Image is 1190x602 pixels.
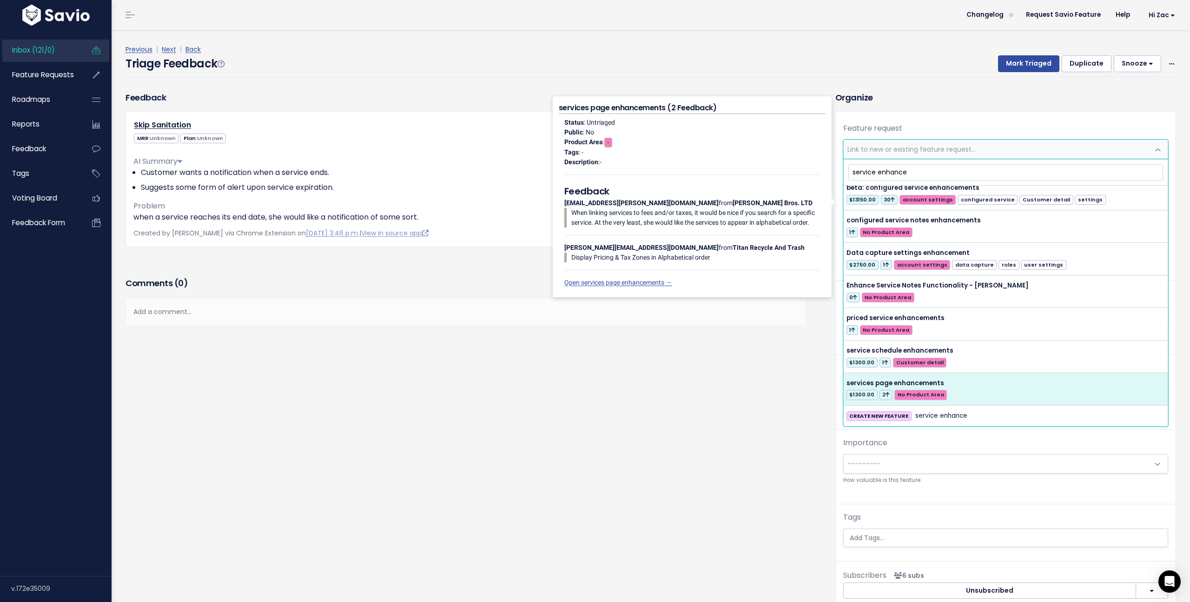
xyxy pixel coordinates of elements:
span: Data capture settings enhancement [846,248,970,257]
h4: Triage Feedback [126,55,224,72]
a: [DATE] 3:46 p.m. [306,228,359,238]
img: logo-white.9d6f32f41409.svg [20,5,92,26]
span: roles [998,260,1019,270]
h3: Feedback [126,91,166,104]
label: Importance [843,437,887,448]
a: Open services page enhancements → [564,279,672,286]
span: --------- [847,459,881,468]
span: Plan: [180,134,226,143]
span: configured service [958,195,1018,205]
a: Inbox (121/0) [2,40,77,61]
span: beta: configured service enhancements [846,183,979,192]
span: No Product Area [862,293,914,302]
a: Back [185,45,201,54]
span: Hi Zac [1149,12,1175,19]
span: $2750.00 [846,260,879,270]
span: | [178,45,184,54]
span: data capture [952,260,997,270]
div: v.172e35009 [11,576,112,601]
strong: [EMAIL_ADDRESS][PERSON_NAME][DOMAIN_NAME] [564,199,719,207]
span: <p><strong>Subscribers</strong><br><br> - Hannah Foster<br> - jose caselles<br> - Kris Casalla<br... [890,571,924,580]
span: Feedback [12,144,46,154]
h3: Organize [835,91,1176,104]
label: Tags [843,512,861,523]
a: View in source app [361,228,429,238]
li: Customer wants a notification when a service ends. [141,167,798,178]
a: Skip Sanitation [134,120,191,130]
div: Add a comment... [126,298,806,326]
a: Help [1108,8,1137,22]
span: account settings [899,195,956,205]
span: Inbox (121/0) [12,45,55,55]
a: Previous [126,45,152,54]
a: Hi Zac [1137,8,1183,22]
div: : Untriaged : No : : - : from from [559,114,826,291]
a: Feature Requests [2,64,77,86]
small: How valuable is this feature [843,475,1168,485]
span: AI Summary [133,156,182,167]
p: Display Pricing & Tax Zones in Alphabetical order [571,253,820,262]
span: Customer detail [1019,195,1073,205]
span: Subscribers [843,570,886,581]
span: services page enhancements [846,379,944,388]
span: Feature Requests [12,70,74,80]
strong: [PERSON_NAME] Bros. LTD [733,199,813,207]
span: account settings [894,260,950,270]
a: Next [162,45,176,54]
strong: Tags [564,148,579,156]
p: When linking services to fees and/or taxes, it would be nice if you search for a specific service... [571,208,820,227]
span: $1300.00 [846,358,878,368]
span: Unknown [197,134,223,142]
label: Feature request [843,123,902,134]
span: Customer detail [893,358,946,368]
span: 0 [846,293,860,302]
span: Roadmaps [12,94,50,104]
a: Feedback [2,138,77,160]
button: Duplicate [1062,55,1111,72]
span: 1 [846,227,858,237]
span: Link to new or existing feature request... [847,145,976,154]
h4: services page enhancements (2 Feedback) [559,102,826,114]
a: Request Savio Feature [1018,8,1108,22]
span: Changelog [966,12,1004,18]
span: Problem [133,201,165,211]
span: configured service notes enhancements [846,216,981,225]
button: Snooze [1114,55,1161,72]
span: priced service enhancements [846,314,945,322]
span: - [604,138,612,147]
input: Add Tags... [846,533,1170,543]
span: 1 [846,325,858,335]
strong: Status [564,119,584,126]
span: Feedback form [12,218,65,227]
span: 30 [881,195,898,205]
span: MRR: [134,134,178,143]
h5: Feedback [564,184,820,198]
span: Unknown [150,134,176,142]
span: service schedule enhancements [846,346,953,355]
strong: Titan Recycle And Trash [733,244,805,251]
span: | [154,45,160,54]
span: service enhance [915,410,967,421]
span: Voting Board [12,193,57,203]
li: Suggests some form of alert upon service expiration. [141,182,798,193]
span: Tags [12,168,29,178]
strong: Public [564,128,583,136]
button: Unsubscribed [843,582,1136,599]
span: user settings [1021,260,1066,270]
span: Created by [PERSON_NAME] via Chrome Extension on | [133,228,429,238]
span: 1 [879,358,891,368]
a: Reports [2,114,77,135]
span: settings [1075,195,1106,205]
span: No Product Area [894,390,947,400]
strong: CREATE NEW FEATURE [849,412,908,420]
span: No Product Area [860,325,912,335]
div: Open Intercom Messenger [1158,570,1181,593]
a: Voting Board [2,187,77,209]
strong: Product Area [564,138,603,146]
strong: Description [564,158,598,166]
span: $13150.00 [846,195,879,205]
span: - [600,158,602,166]
span: Reports [12,119,40,129]
span: 1 [880,260,892,270]
span: 2 [879,390,892,400]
